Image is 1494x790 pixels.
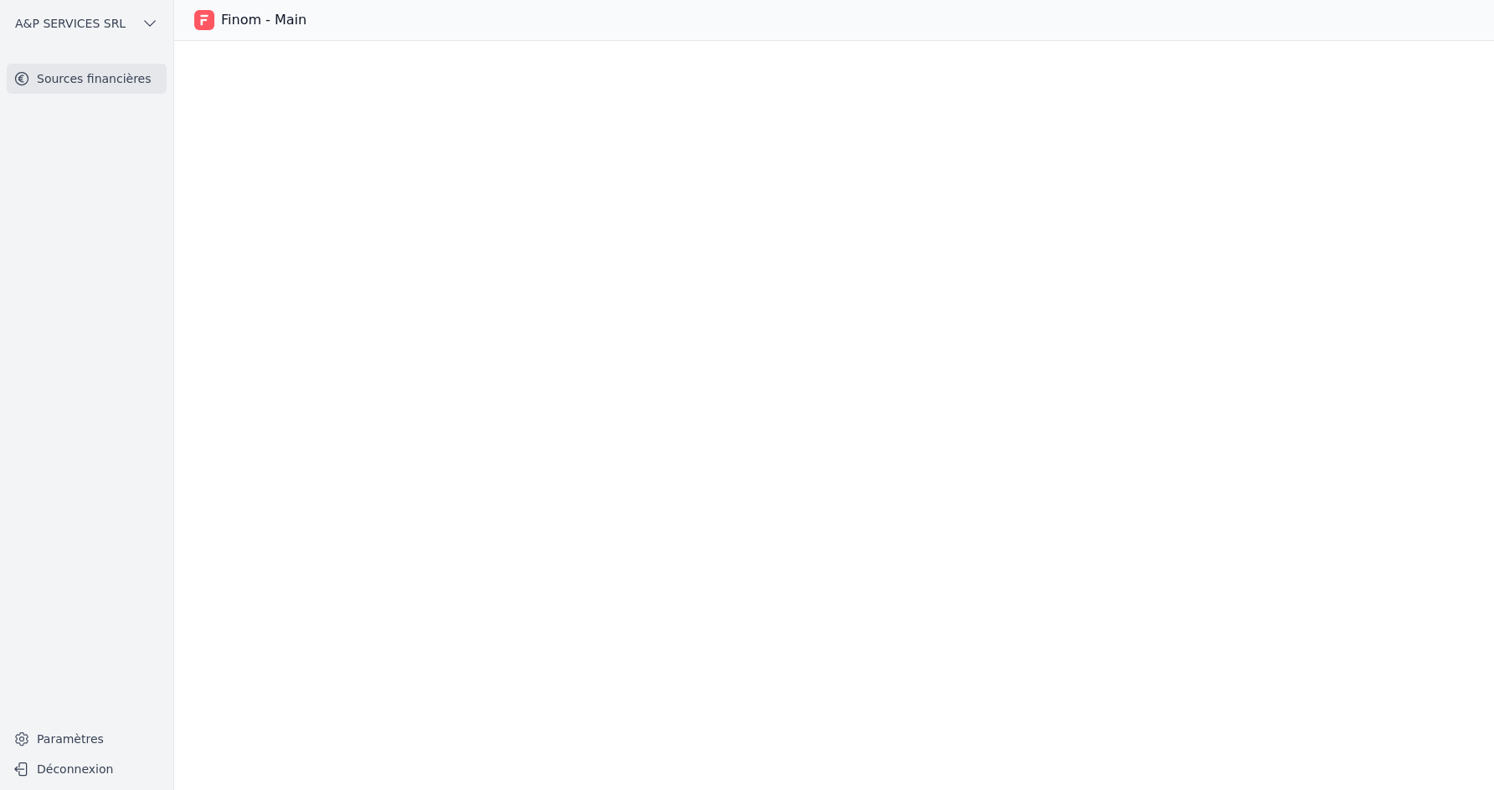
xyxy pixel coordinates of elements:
[7,756,167,782] button: Déconnexion
[15,15,126,32] span: A&P SERVICES SRL
[7,64,167,94] a: Sources financières
[194,10,214,30] img: Finom - Main
[7,726,167,752] a: Paramètres
[7,10,167,37] button: A&P SERVICES SRL
[221,10,307,30] h3: Finom - Main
